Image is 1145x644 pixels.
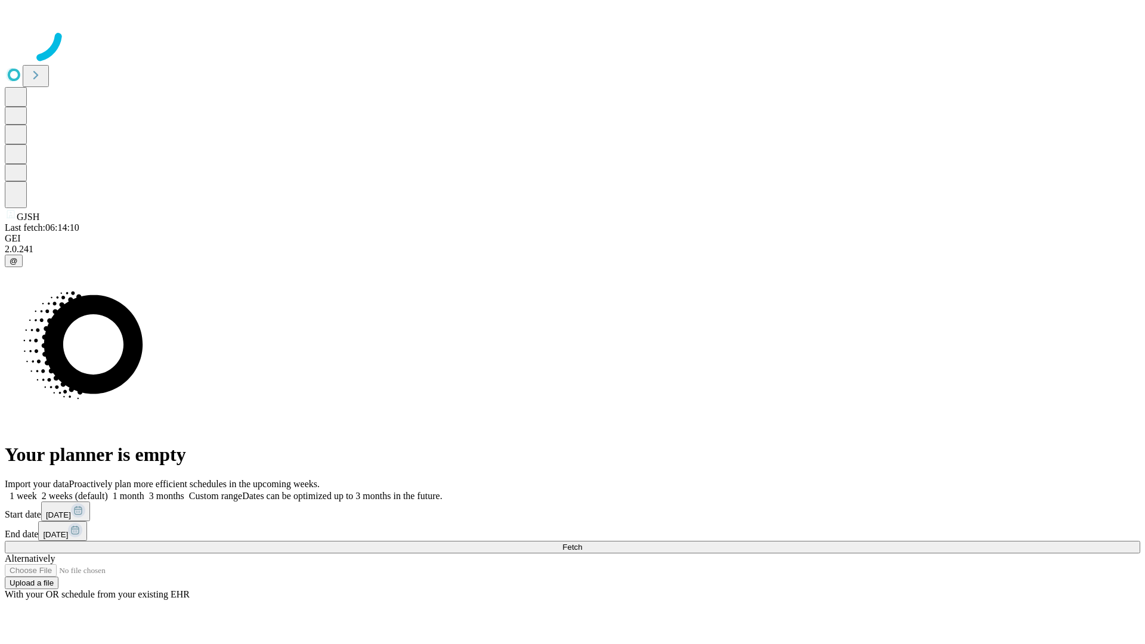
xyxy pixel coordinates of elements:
[17,212,39,222] span: GJSH
[5,244,1140,255] div: 2.0.241
[5,501,1140,521] div: Start date
[5,479,69,489] span: Import your data
[10,256,18,265] span: @
[5,255,23,267] button: @
[5,222,79,233] span: Last fetch: 06:14:10
[42,491,108,501] span: 2 weeks (default)
[113,491,144,501] span: 1 month
[189,491,242,501] span: Custom range
[5,444,1140,466] h1: Your planner is empty
[69,479,320,489] span: Proactively plan more efficient schedules in the upcoming weeks.
[10,491,37,501] span: 1 week
[242,491,442,501] span: Dates can be optimized up to 3 months in the future.
[5,233,1140,244] div: GEI
[5,589,190,599] span: With your OR schedule from your existing EHR
[5,541,1140,553] button: Fetch
[562,543,582,552] span: Fetch
[43,530,68,539] span: [DATE]
[46,510,71,519] span: [DATE]
[5,553,55,563] span: Alternatively
[5,521,1140,541] div: End date
[38,521,87,541] button: [DATE]
[149,491,184,501] span: 3 months
[41,501,90,521] button: [DATE]
[5,577,58,589] button: Upload a file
